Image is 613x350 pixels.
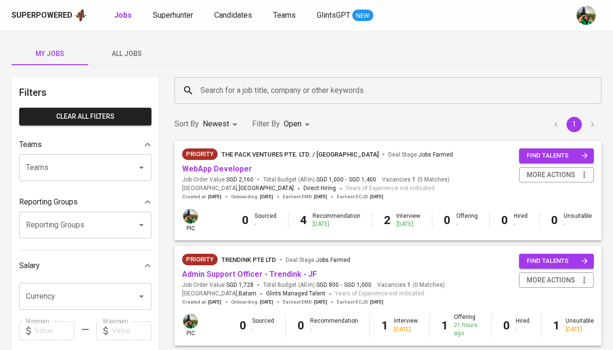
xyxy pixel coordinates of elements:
[298,319,304,332] b: 0
[516,326,530,334] div: -
[214,10,254,22] a: Candidates
[260,193,273,200] span: [DATE]
[242,214,249,227] b: 0
[12,10,72,21] div: Superpowered
[240,319,246,332] b: 0
[564,212,592,228] div: Unsuitable
[231,193,273,200] span: Onboarding :
[349,176,376,184] span: SGD 1,400
[35,321,74,340] input: Value
[27,111,144,123] span: Clear All filters
[346,184,436,193] span: Years of Experience not indicated.
[19,108,151,125] button: Clear All filters
[94,48,159,60] span: All Jobs
[441,319,448,332] b: 1
[388,151,453,158] span: Deal Stage :
[337,193,383,200] span: Earliest ECJD :
[335,289,426,299] span: Years of Experience not indicated.
[17,48,82,60] span: My Jobs
[341,281,342,289] span: -
[344,281,371,289] span: SGD 1,000
[273,10,298,22] a: Teams
[519,254,594,269] button: find talents
[252,317,274,333] div: Sourced
[317,10,373,22] a: GlintsGPT NEW
[394,326,418,334] div: [DATE]
[153,10,195,22] a: Superhunter
[183,209,198,224] img: eva@glints.com
[456,220,478,228] div: -
[239,289,256,299] span: Batam
[239,184,294,193] span: [GEOGRAPHIC_DATA]
[283,193,327,200] span: Earliest EMD :
[254,220,277,228] div: -
[226,176,254,184] span: SGD 2,160
[182,149,218,159] span: Priority
[444,214,451,227] b: 0
[519,148,594,163] button: find talents
[263,281,371,289] span: Total Budget (All-In)
[208,193,221,200] span: [DATE]
[382,176,450,184] span: Vacancies ( 0 Matches )
[174,118,199,130] p: Sort By
[566,317,594,333] div: Unsuitable
[284,119,301,128] span: Open
[74,8,87,23] img: app logo
[370,299,383,305] span: [DATE]
[314,193,327,200] span: [DATE]
[254,212,277,228] div: Sourced
[566,326,594,334] div: [DATE]
[266,290,325,297] span: Glints Managed Talent
[182,176,254,184] span: Job Order Value
[514,220,528,228] div: -
[182,281,254,289] span: Job Order Value
[182,164,252,173] a: WebApp Developer
[564,220,592,228] div: -
[377,281,445,289] span: Vacancies ( 0 Matches )
[252,326,274,334] div: -
[112,321,151,340] input: Value
[182,270,317,279] a: Admin Support Officer - Trendink - JF
[183,314,198,328] img: eva@glints.com
[19,192,151,212] div: Reporting Groups
[273,11,296,20] span: Teams
[346,176,347,184] span: -
[312,212,360,228] div: Recommendation
[114,11,132,20] b: Jobs
[394,317,418,333] div: Interview
[527,256,588,267] span: find talents
[316,176,344,184] span: SGD 1,000
[456,212,478,228] div: Offering
[396,220,420,228] div: [DATE]
[135,218,148,232] button: Open
[303,185,336,192] span: Direct Hiring
[182,184,294,193] span: [GEOGRAPHIC_DATA] ,
[310,326,358,334] div: -
[382,319,388,332] b: 1
[226,281,254,289] span: SGD 1,728
[214,11,252,20] span: Candidates
[384,214,391,227] b: 2
[519,272,594,288] button: more actions
[182,299,221,305] span: Created at :
[19,256,151,275] div: Salary
[135,290,148,303] button: Open
[114,10,134,22] a: Jobs
[182,289,256,299] span: [GEOGRAPHIC_DATA] ,
[547,117,601,132] nav: pagination navigation
[454,321,480,338] div: 21 hours ago
[182,208,199,233] div: pic
[19,139,42,150] p: Teams
[501,214,508,227] b: 0
[182,193,221,200] span: Created at :
[19,85,151,100] h6: Filters
[284,115,313,133] div: Open
[252,118,280,130] p: Filter By
[19,135,151,154] div: Teams
[418,151,453,158] span: Jobs Farmed
[312,220,360,228] div: [DATE]
[12,8,87,23] a: Superpoweredapp logo
[231,299,273,305] span: Onboarding :
[221,151,379,158] span: The Pack Ventures Pte. Ltd. / [GEOGRAPHIC_DATA]
[286,257,350,263] span: Deal Stage :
